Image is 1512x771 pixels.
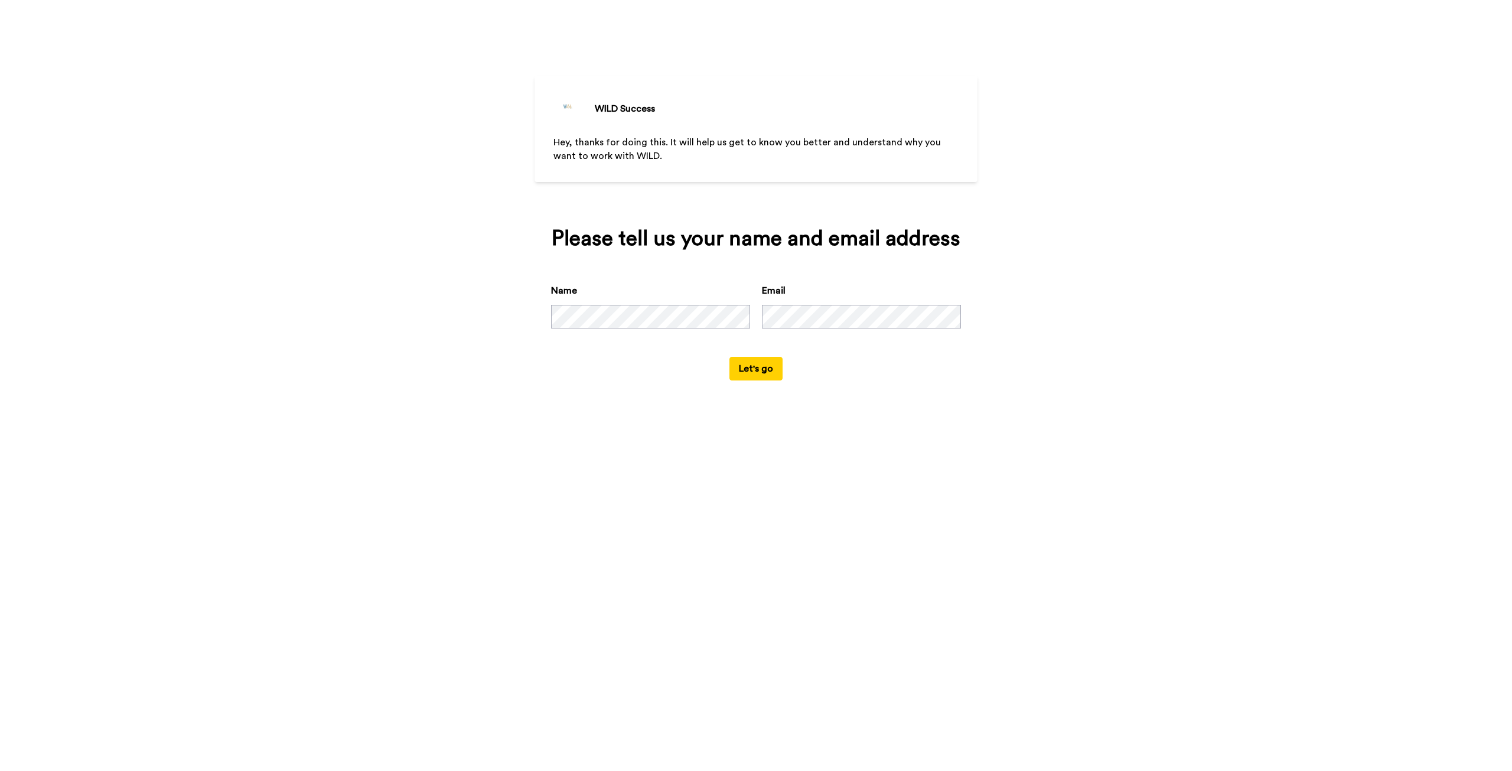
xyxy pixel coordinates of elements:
span: Hey, thanks for doing this. It will help us get to know you better and understand why you want to... [553,138,943,161]
label: Email [762,284,786,298]
label: Name [551,284,577,298]
button: Let's go [729,357,783,380]
div: WILD Success [595,102,655,116]
div: Please tell us your name and email address [551,227,961,251]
